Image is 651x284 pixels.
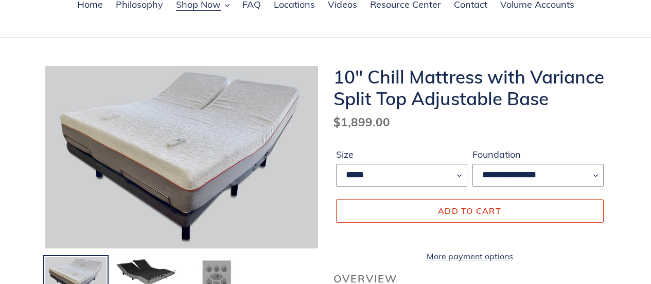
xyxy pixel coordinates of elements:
span: Add to cart [438,206,501,216]
label: Size [336,147,467,161]
h1: 10" Chill Mattress with Variance Split Top Adjustable Base [333,66,606,109]
button: Add to cart [336,199,604,222]
label: Foundation [472,147,604,161]
span: $1,899.00 [333,114,390,129]
a: More payment options [336,250,604,262]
